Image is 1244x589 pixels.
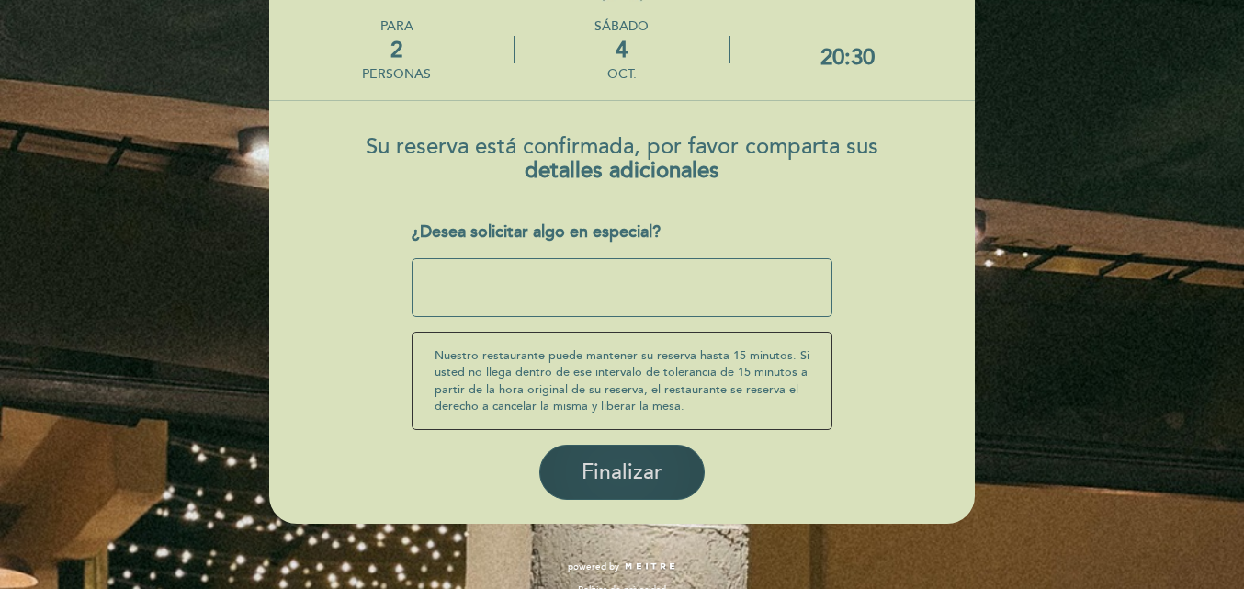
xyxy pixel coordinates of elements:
[582,459,662,485] span: Finalizar
[366,133,878,160] span: Su reserva está confirmada, por favor comparta sus
[624,562,676,572] img: MEITRE
[412,221,833,244] div: ¿Desea solicitar algo en especial?
[515,37,729,63] div: 4
[539,445,705,500] button: Finalizar
[568,561,676,573] a: powered by
[820,44,875,71] div: 20:30
[568,561,619,573] span: powered by
[412,332,833,430] div: Nuestro restaurante puede mantener su reserva hasta 15 minutos. Si usted no llega dentro de ese i...
[515,66,729,82] div: oct.
[362,18,431,34] div: PARA
[362,37,431,63] div: 2
[515,18,729,34] div: sábado
[525,157,719,184] b: detalles adicionales
[362,66,431,82] div: personas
